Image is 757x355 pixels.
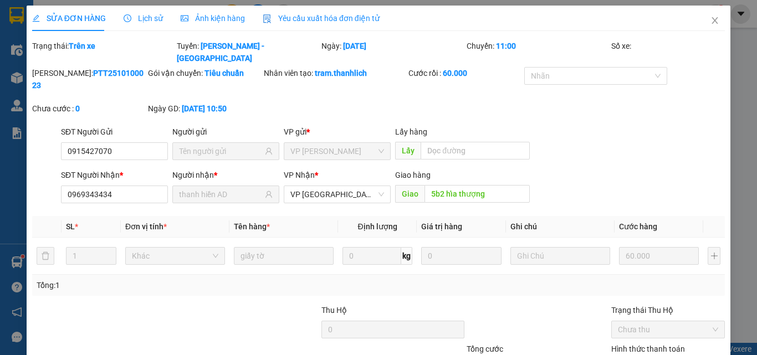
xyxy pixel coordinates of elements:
div: Người nhận [172,169,279,181]
div: Nhận: VP [PERSON_NAME] [116,65,199,88]
div: Chuyến: [466,40,610,64]
b: Trên xe [69,42,95,50]
span: close [710,16,719,25]
span: SỬA ĐƠN HÀNG [32,14,106,23]
span: Cước hàng [619,222,657,231]
span: Đơn vị tính [125,222,167,231]
span: clock-circle [124,14,131,22]
img: icon [263,14,272,23]
span: Tổng cước [467,344,503,353]
span: Thu Hộ [321,306,347,315]
span: Ảnh kiện hàng [181,14,245,23]
div: Tổng: 1 [37,279,293,291]
button: plus [708,247,720,265]
div: Trạng thái: [31,40,176,64]
span: Giao [395,185,424,203]
input: Dọc đường [421,142,530,160]
div: Ngày GD: [148,102,262,115]
span: VP Đà Lạt [290,186,384,203]
b: tram.thanhlich [315,69,367,78]
span: Lấy hàng [395,127,427,136]
span: Lấy [395,142,421,160]
span: kg [401,247,412,265]
span: picture [181,14,188,22]
div: Tuyến: [176,40,320,64]
input: Tên người nhận [179,188,263,200]
div: Trạng thái Thu Hộ [611,304,725,316]
div: SĐT Người Nhận [61,169,168,181]
b: Tiêu chuẩn [204,69,244,78]
input: Ghi Chú [510,247,610,265]
button: delete [37,247,54,265]
div: Số xe: [610,40,726,64]
b: 0 [75,104,80,113]
span: edit [32,14,40,22]
input: 0 [421,247,501,265]
input: Tên người gửi [179,145,263,157]
b: 60.000 [443,69,467,78]
input: VD: Bàn, Ghế [234,247,334,265]
div: SĐT Người Gửi [61,126,168,138]
div: Nhân viên tạo: [264,67,406,79]
span: Tên hàng [234,222,270,231]
b: 11:00 [496,42,516,50]
text: DLT2510130005 [63,47,145,59]
button: Close [699,6,730,37]
label: Hình thức thanh toán [611,344,685,353]
div: Gói vận chuyển: [148,67,262,79]
span: Giao hàng [395,171,431,179]
b: [DATE] 10:50 [182,104,227,113]
span: VP Nhận [284,171,315,179]
span: Yêu cầu xuất hóa đơn điện tử [263,14,380,23]
span: user [265,191,273,198]
div: Ngày: [320,40,465,64]
span: Khác [132,248,218,264]
th: Ghi chú [506,216,615,238]
span: Lịch sử [124,14,163,23]
input: Dọc đường [424,185,530,203]
b: [DATE] [343,42,366,50]
span: VP Phan Thiết [290,143,384,160]
b: [PERSON_NAME] - [GEOGRAPHIC_DATA] [177,42,264,63]
div: Gửi: VP [GEOGRAPHIC_DATA] [8,65,110,88]
div: VP gửi [284,126,391,138]
span: user [265,147,273,155]
div: Cước rồi : [408,67,522,79]
div: Chưa cước : [32,102,146,115]
span: Giá trị hàng [421,222,462,231]
span: Định lượng [357,222,397,231]
input: 0 [619,247,699,265]
span: Chưa thu [618,321,718,338]
div: [PERSON_NAME]: [32,67,146,91]
span: SL [66,222,75,231]
div: Người gửi [172,126,279,138]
